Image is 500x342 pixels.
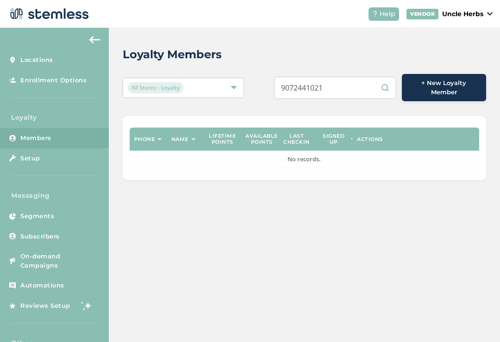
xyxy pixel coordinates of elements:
input: Search [274,77,396,99]
label: Signed up [320,133,348,145]
img: icon-sort-1e1d7615.svg [191,138,196,140]
th: Actions [352,128,479,151]
label: Available points [245,133,278,145]
label: Phone [134,136,155,142]
img: icon-help-white-03924b79.svg [372,11,378,17]
span: On-demand Campaigns [20,252,100,270]
label: Last checkin [283,133,311,145]
span: Locations [20,55,53,65]
img: icon-sort-1e1d7615.svg [350,138,355,140]
img: icon-sort-1e1d7615.svg [157,138,162,140]
button: + New Loyalty Member [402,74,486,101]
span: All Stores - Loyalty [128,82,183,93]
span: Members [20,134,51,143]
span: Setup [20,154,40,163]
iframe: Chat Widget [454,298,500,342]
div: VENDOR [406,9,438,19]
p: Uncle Herbs [442,9,483,19]
label: Name [171,136,188,142]
span: Segments [20,212,54,221]
h2: Loyalty Members [123,46,222,63]
span: Subscribers [20,232,60,241]
span: Automations [20,281,64,290]
span: Enrollment Options [20,76,87,85]
img: icon_down-arrow-small-66adaf34.svg [487,12,493,16]
span: Reviews Setup [20,301,70,311]
img: icon-arrow-back-accent-c549486e.svg [89,36,100,43]
label: Lifetime points [208,133,236,145]
span: Help [380,9,395,19]
span: + New Loyalty Member [409,79,479,97]
span: No records. [287,155,321,163]
img: logo-dark-0685b13c.svg [7,5,89,23]
img: glitter-stars-b7820f95.gif [77,296,96,315]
